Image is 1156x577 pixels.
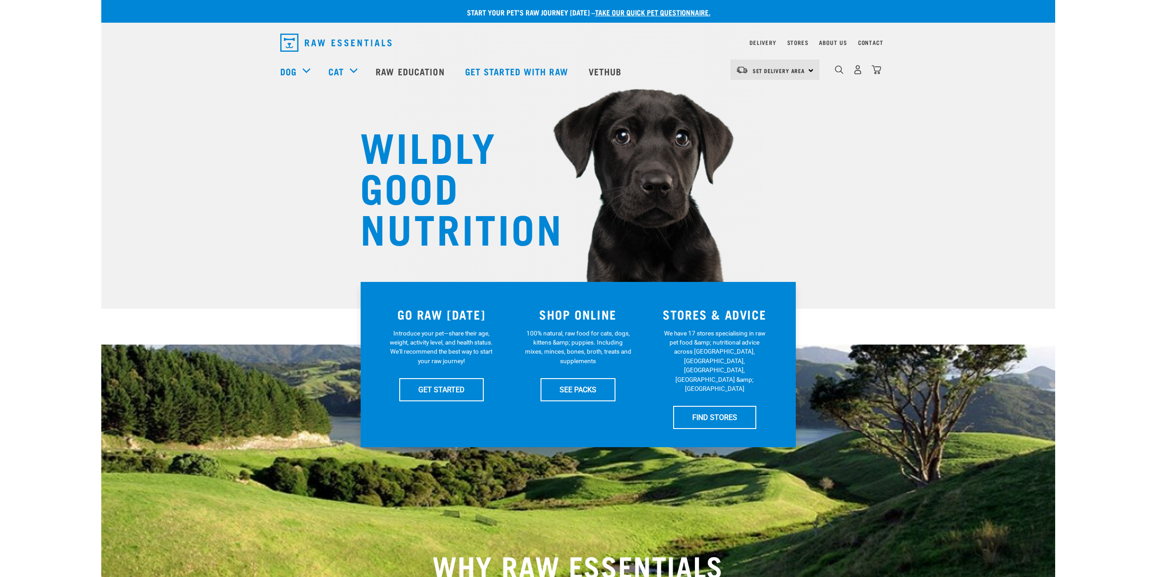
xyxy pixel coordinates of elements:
img: van-moving.png [736,66,748,74]
a: SEE PACKS [541,378,615,401]
a: Dog [280,64,297,78]
p: 100% natural, raw food for cats, dogs, kittens &amp; puppies. Including mixes, minces, bones, bro... [525,329,631,366]
span: Set Delivery Area [753,69,805,72]
a: About Us [819,41,847,44]
a: Get started with Raw [456,53,580,89]
h3: STORES & ADVICE [652,307,778,321]
a: Raw Education [367,53,456,89]
a: Cat [328,64,344,78]
a: FIND STORES [673,406,756,429]
img: Raw Essentials Logo [280,34,392,52]
a: Delivery [749,41,776,44]
nav: dropdown navigation [273,30,883,55]
a: Stores [787,41,809,44]
h3: SHOP ONLINE [515,307,641,321]
p: Start your pet’s raw journey [DATE] – [108,7,1062,18]
h3: GO RAW [DATE] [379,307,505,321]
a: GET STARTED [399,378,484,401]
a: Vethub [580,53,633,89]
a: Contact [858,41,883,44]
nav: dropdown navigation [101,53,1055,89]
img: user.png [853,65,863,74]
img: home-icon-1@2x.png [835,65,843,74]
p: We have 17 stores specialising in raw pet food &amp; nutritional advice across [GEOGRAPHIC_DATA],... [661,329,768,394]
img: home-icon@2x.png [872,65,881,74]
a: take our quick pet questionnaire. [595,10,710,14]
h1: WILDLY GOOD NUTRITION [360,125,542,247]
p: Introduce your pet—share their age, weight, activity level, and health status. We'll recommend th... [388,329,495,366]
